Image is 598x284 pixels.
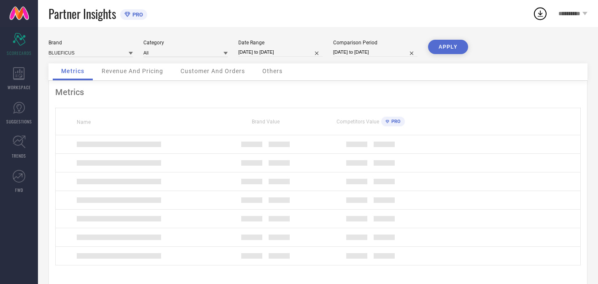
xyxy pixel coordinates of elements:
span: WORKSPACE [8,84,31,90]
span: Others [262,68,283,74]
span: Brand Value [252,119,280,125]
div: Metrics [55,87,581,97]
div: Comparison Period [333,40,418,46]
input: Select comparison period [333,48,418,57]
input: Select date range [238,48,323,57]
div: Category [143,40,228,46]
div: Brand [48,40,133,46]
span: TRENDS [12,153,26,159]
span: PRO [130,11,143,18]
span: SCORECARDS [7,50,32,56]
span: PRO [389,119,401,124]
button: APPLY [428,40,468,54]
span: Revenue And Pricing [102,68,163,74]
span: Competitors Value [337,119,379,125]
span: Metrics [61,68,84,74]
span: FWD [15,187,23,193]
span: Partner Insights [48,5,116,22]
span: Customer And Orders [180,68,245,74]
span: Name [77,119,91,125]
div: Open download list [533,6,548,21]
div: Date Range [238,40,323,46]
span: SUGGESTIONS [6,118,32,125]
